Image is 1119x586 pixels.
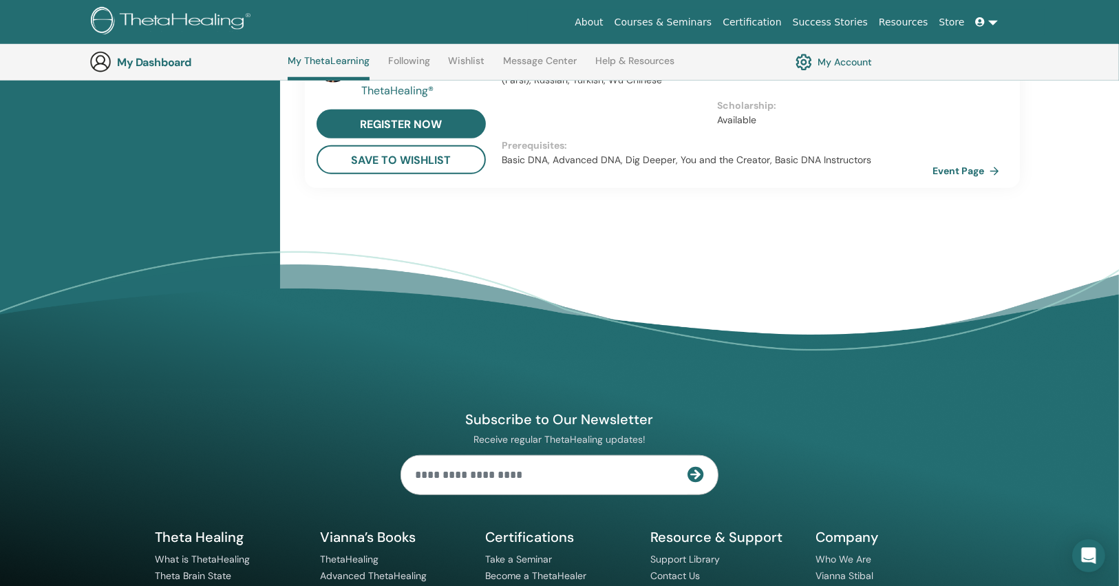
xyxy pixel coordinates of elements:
h5: Certifications [485,528,634,546]
a: Theta Brain State [155,569,231,582]
a: Following [388,55,430,77]
p: Scholarship : [717,98,924,113]
a: What is ThetaHealing [155,553,250,565]
span: register now [360,117,442,132]
div: Open Intercom Messenger [1072,539,1105,572]
h5: Theta Healing [155,528,303,546]
a: register now [317,109,486,138]
a: Advanced ThetaHealing [320,569,427,582]
img: logo.png [91,7,255,38]
a: My ThetaLearning [288,55,370,81]
button: save to wishlist [317,145,486,174]
h5: Resource & Support [650,528,799,546]
a: Take a Seminar [485,553,552,565]
h3: My Dashboard [117,56,255,69]
a: Wishlist [449,55,485,77]
a: Vianna Stibal [816,569,873,582]
a: Courses & Seminars [609,10,718,35]
a: My Account [796,50,872,74]
h5: Vianna’s Books [320,528,469,546]
h5: Company [816,528,964,546]
a: ThetaHealing [320,553,379,565]
p: Basic DNA, Advanced DNA, Dig Deeper, You and the Creator, Basic DNA Instructors [502,153,933,167]
a: Resources [873,10,934,35]
a: Support Library [650,553,720,565]
a: Become a ThetaHealer [485,569,586,582]
img: generic-user-icon.jpg [89,51,111,73]
a: Who We Are [816,553,871,565]
h4: Subscribe to Our Newsletter [401,410,718,428]
a: Help & Resources [595,55,674,77]
a: Success Stories [787,10,873,35]
p: Prerequisites : [502,138,933,153]
p: Available [717,113,924,127]
a: Event Page [932,160,1005,181]
a: Contact Us [650,569,700,582]
a: About [569,10,608,35]
a: Certification [717,10,787,35]
p: Receive regular ThetaHealing updates! [401,433,718,446]
img: cog.svg [796,50,812,74]
a: Store [934,10,970,35]
a: Message Center [503,55,577,77]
